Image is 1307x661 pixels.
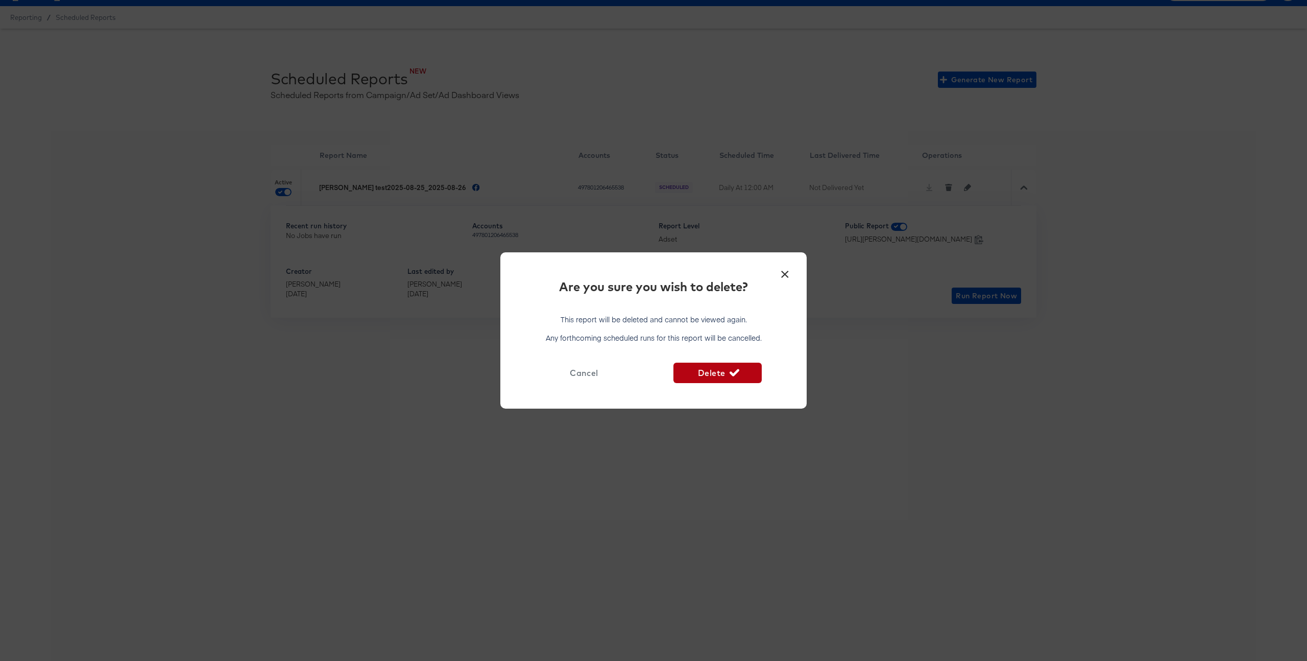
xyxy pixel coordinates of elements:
[673,363,761,383] button: Delete
[546,278,762,295] div: Are you sure you wish to delete?
[677,366,757,380] span: Delete
[546,363,623,383] button: Cancel
[550,366,619,380] span: Cancel
[776,263,794,281] button: ×
[546,314,762,343] p: This report will be deleted and cannot be viewed again. Any forthcoming scheduled runs for this r...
